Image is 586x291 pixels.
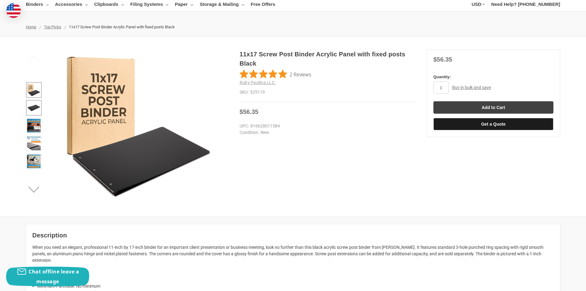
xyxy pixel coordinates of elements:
button: Previous [25,53,43,65]
dt: SKU: [240,89,249,95]
iframe: Google Customer Reviews [535,274,586,291]
img: 11x17 Screw Post Binder Acrylic Panel with fixed posts Black [27,101,41,115]
dd: 525110 [240,89,417,95]
img: 11x17 Screw Post Binder Acrylic Panel with fixed posts Black [27,137,41,150]
button: Next [25,183,43,196]
dd: New [240,129,414,136]
span: 11x17 Screw Post Binder Acrylic Panel with fixed posts Black [69,25,175,29]
a: Buy in bulk and save [452,85,491,90]
a: Top Picks [44,25,61,29]
h1: 11x17 Screw Post Binder Acrylic Panel with fixed posts Black [240,50,417,68]
img: 11x17 Screw Post Binder Acrylic Panel with fixed posts Black [27,83,41,97]
p: When you need an elegant, professional 11-inch by 17-inch binder for an important client presenta... [32,244,554,264]
h2: Description [32,231,554,240]
dt: UPC: [240,123,249,129]
button: Get a Quote [433,118,553,130]
li: Package Includes: 1 Binder [37,277,554,283]
dd: 816628011584 [240,123,414,129]
span: $56.35 [240,108,258,115]
button: Chat offline leave a message [6,267,89,286]
span: 2 Reviews [289,70,311,79]
img: Ruby Paulina 11x17 1" Angle-D Ring, White Acrylic Binder (515180) [27,119,41,132]
span: $56.35 [433,56,452,63]
input: Add to Cart [433,101,553,114]
li: Unit of Measure: Each (EA) [37,270,554,277]
li: Minimum Purchase: No minimum [37,283,554,289]
a: Home [26,25,36,29]
span: Chat offline leave a message [29,268,79,285]
dt: Condition: [240,129,259,136]
img: duty and tax information for United States [6,3,21,18]
button: Rated 5 out of 5 stars from 2 reviews. Jump to reviews. [240,70,311,79]
img: 11x17 Screw Post Binder Acrylic Panel with fixed posts Black [27,155,41,168]
img: 11x17 Screw Post Binder Acrylic Panel with fixed posts Black [61,50,215,204]
a: Ruby Paulina LLC. [240,80,276,85]
label: Quantity: [433,74,553,80]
